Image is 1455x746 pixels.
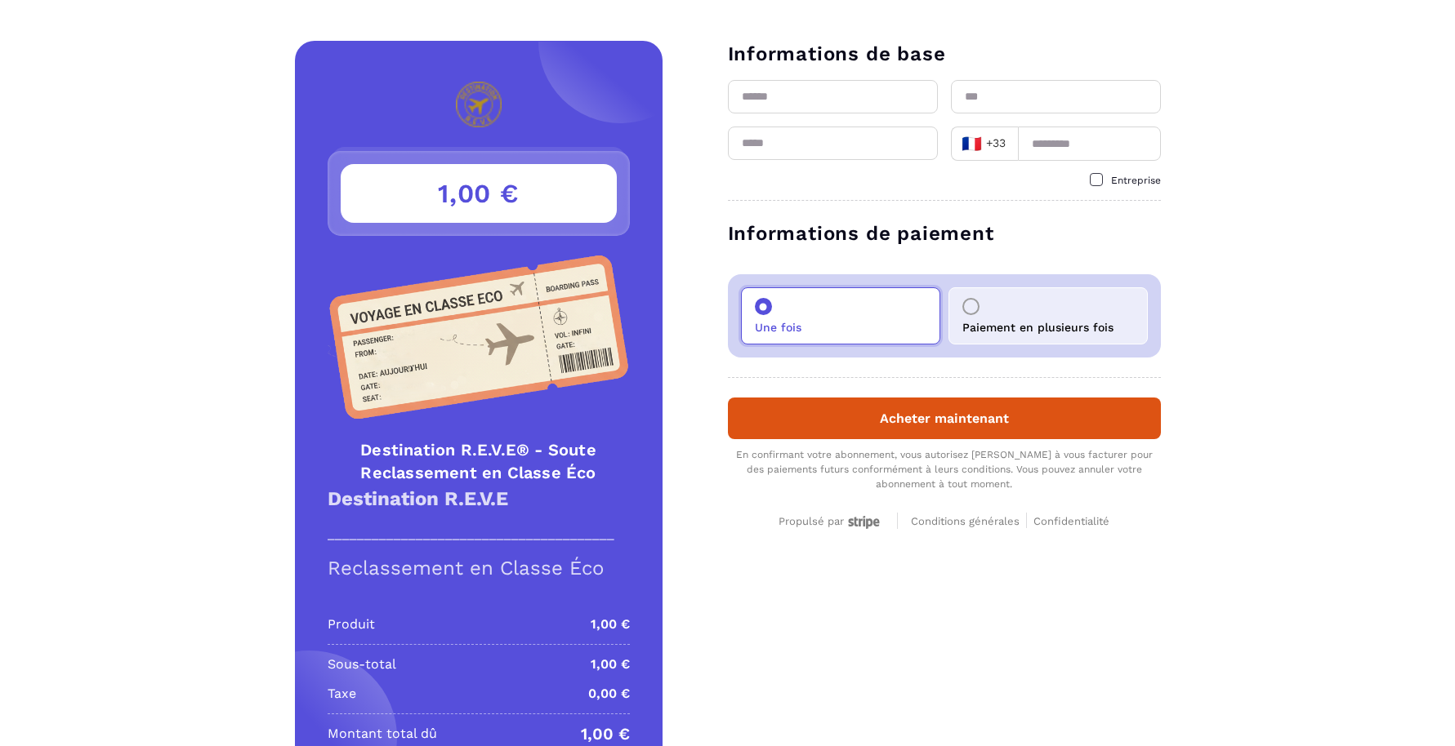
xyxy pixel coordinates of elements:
[328,557,630,579] h1: Reclassement en Classe Éco
[911,515,1020,527] span: Conditions générales
[581,724,630,744] p: 1,00 €
[1010,131,1012,156] input: Search for option
[728,397,1161,439] button: Acheter maintenant
[591,655,630,674] p: 1,00 €
[728,447,1161,491] div: En confirmant votre abonnement, vous autorisez [PERSON_NAME] à vous facturer pour des paiements f...
[1111,175,1161,186] span: Entreprise
[911,513,1027,528] a: Conditions générales
[1033,513,1109,528] a: Confidentialité
[328,487,508,510] strong: Destination R.E.V.E
[328,438,630,484] h4: Destination R.E.V.E® - Soute Reclassement en Classe Éco
[591,615,630,634] p: 1,00 €
[962,132,982,155] span: 🇫🇷
[728,220,1161,246] h3: Informations de paiement
[328,615,375,634] p: Produit
[951,127,1018,161] div: Search for option
[412,82,546,127] img: logo
[328,526,630,541] p: _______________________________________
[588,684,630,704] p: 0,00 €
[728,41,1161,67] h3: Informations de base
[779,513,884,528] a: Propulsé par
[341,164,617,223] h3: 1,00 €
[961,132,1006,155] span: +33
[779,515,884,529] div: Propulsé par
[962,321,1114,334] p: Paiement en plusieurs fois
[755,321,801,334] p: Une fois
[328,255,630,419] img: Product Image
[1033,515,1109,527] span: Confidentialité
